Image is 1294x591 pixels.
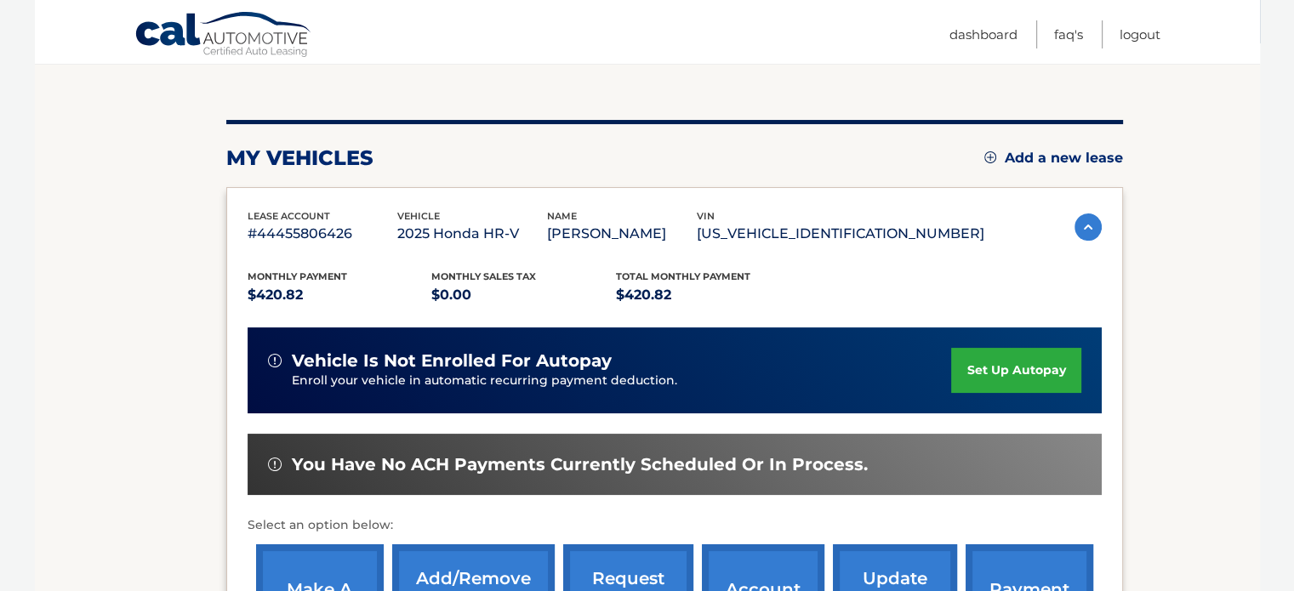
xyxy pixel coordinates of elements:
span: Total Monthly Payment [616,270,750,282]
a: FAQ's [1054,20,1083,48]
a: Dashboard [949,20,1018,48]
img: add.svg [984,151,996,163]
a: Add a new lease [984,150,1123,167]
span: vehicle [397,210,440,222]
a: Cal Automotive [134,11,313,60]
p: $420.82 [616,283,801,307]
p: [US_VEHICLE_IDENTIFICATION_NUMBER] [697,222,984,246]
span: vehicle is not enrolled for autopay [292,350,612,372]
span: lease account [248,210,330,222]
p: 2025 Honda HR-V [397,222,547,246]
img: alert-white.svg [268,354,282,367]
p: #44455806426 [248,222,397,246]
p: [PERSON_NAME] [547,222,697,246]
p: $420.82 [248,283,432,307]
span: Monthly Payment [248,270,347,282]
span: name [547,210,577,222]
a: Logout [1120,20,1160,48]
span: Monthly sales Tax [431,270,536,282]
p: Enroll your vehicle in automatic recurring payment deduction. [292,372,952,390]
img: alert-white.svg [268,457,282,471]
h2: my vehicles [226,145,373,171]
p: $0.00 [431,283,616,307]
img: accordion-active.svg [1075,213,1102,241]
a: set up autopay [951,348,1080,393]
p: Select an option below: [248,515,1102,536]
span: vin [697,210,715,222]
span: You have no ACH payments currently scheduled or in process. [292,454,868,475]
